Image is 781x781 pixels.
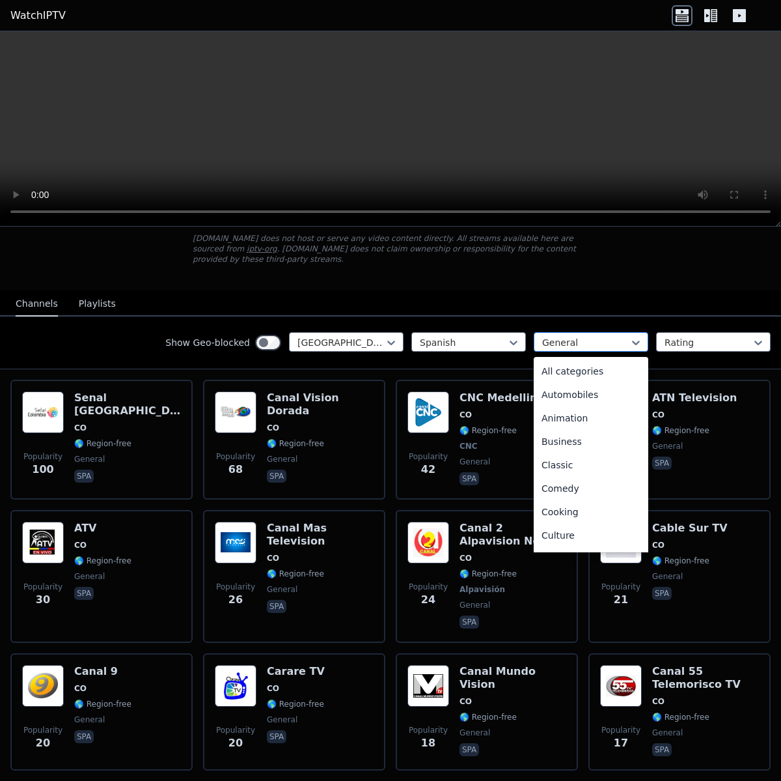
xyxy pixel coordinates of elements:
[652,665,759,691] h6: Canal 55 Telemorisco TV
[22,522,64,563] img: ATV
[652,696,665,707] span: CO
[23,725,62,735] span: Popularity
[534,547,648,571] div: Documentary
[23,451,62,462] span: Popularity
[652,425,709,436] span: 🌎 Region-free
[36,735,50,751] span: 20
[216,725,255,735] span: Popularity
[409,582,448,592] span: Popularity
[459,665,566,691] h6: Canal Mundo Vision
[600,665,642,707] img: Canal 55 Telemorisco TV
[267,438,324,449] span: 🌎 Region-free
[652,571,683,582] span: general
[267,699,324,709] span: 🌎 Region-free
[36,592,50,608] span: 30
[228,462,243,477] span: 68
[22,665,64,707] img: Canal 9
[459,472,479,485] p: spa
[652,410,665,420] span: CO
[421,735,435,751] span: 18
[459,569,517,579] span: 🌎 Region-free
[79,292,116,317] button: Playlists
[421,462,435,477] span: 42
[23,582,62,592] span: Popularity
[74,730,94,743] p: spa
[228,592,243,608] span: 26
[22,391,64,433] img: Senal Colombia
[459,696,472,707] span: CO
[74,391,181,418] h6: Senal [GEOGRAPHIC_DATA]
[534,500,648,524] div: Cooking
[228,735,243,751] span: 20
[216,582,255,592] span: Popularity
[16,292,58,317] button: Channels
[247,244,277,253] a: iptv-org
[459,743,479,756] p: spa
[459,712,517,722] span: 🌎 Region-free
[267,423,279,433] span: CO
[193,233,588,264] p: [DOMAIN_NAME] does not host or serve any video content directly. All streams available here are s...
[459,391,537,405] h6: CNC Medellin
[74,454,105,464] span: general
[652,556,709,566] span: 🌎 Region-free
[74,522,131,535] h6: ATV
[652,587,672,600] p: spa
[409,725,448,735] span: Popularity
[10,8,66,23] a: WatchIPTV
[459,584,505,595] span: Alpavisión
[652,522,728,535] h6: Cable Sur TV
[267,569,324,579] span: 🌎 Region-free
[267,584,297,595] span: general
[74,556,131,566] span: 🌎 Region-free
[459,410,472,420] span: CO
[74,423,87,433] span: CO
[407,665,449,707] img: Canal Mundo Vision
[267,391,374,418] h6: Canal Vision Dorada
[165,336,250,349] label: Show Geo-blocked
[74,683,87,694] span: CO
[652,540,665,550] span: CO
[74,699,131,709] span: 🌎 Region-free
[267,665,325,678] h6: Carare TV
[534,430,648,453] div: Business
[215,522,256,563] img: Canal Mas Television
[74,438,131,449] span: 🌎 Region-free
[459,457,490,467] span: general
[267,715,297,725] span: general
[407,391,449,433] img: CNC Medellin
[459,600,490,610] span: general
[267,683,279,694] span: CO
[32,462,53,477] span: 100
[652,441,683,451] span: general
[267,454,297,464] span: general
[459,522,566,548] h6: Canal 2 Alpavision Neiva
[216,451,255,462] span: Popularity
[534,383,648,406] div: Automobiles
[74,587,94,600] p: spa
[407,522,449,563] img: Canal 2 Alpavision Neiva
[409,451,448,462] span: Popularity
[459,441,478,451] span: CNC
[421,592,435,608] span: 24
[459,553,472,563] span: CO
[215,391,256,433] img: Canal Vision Dorada
[534,524,648,547] div: Culture
[267,470,286,483] p: spa
[652,391,737,405] h6: ATN Television
[652,457,672,470] p: spa
[534,360,648,383] div: All categories
[534,477,648,500] div: Comedy
[652,743,672,756] p: spa
[652,712,709,722] span: 🌎 Region-free
[534,406,648,430] div: Animation
[534,453,648,477] div: Classic
[267,522,374,548] h6: Canal Mas Television
[459,616,479,629] p: spa
[74,715,105,725] span: general
[267,600,286,613] p: spa
[614,735,628,751] span: 17
[267,730,286,743] p: spa
[74,470,94,483] p: spa
[267,553,279,563] span: CO
[459,728,490,738] span: general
